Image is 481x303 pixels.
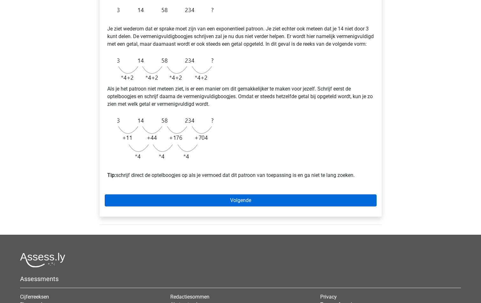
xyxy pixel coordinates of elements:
[107,85,374,108] p: Als je het patroon niet meteen ziet, is er een manier om dit gemakkelijker te maken voor jezelf. ...
[320,294,337,300] a: Privacy
[107,17,374,48] p: Je ziet wederom dat er sprake moet zijn van een exponentieel patroon. Je ziet echter ook meteen d...
[105,194,377,206] a: Volgende
[20,252,65,267] img: Assessly logo
[107,113,217,164] img: Exponential_Example_2_3.png
[20,275,461,283] h5: Assessments
[107,3,217,17] img: Exponential_Example_2_1.png
[107,164,374,179] p: schrijf direct de optelboogjes op als je vermoed dat dit patroon van toepassing is en ga niet te ...
[107,53,217,85] img: Exponential_Example_2_2.png
[170,294,209,300] a: Redactiesommen
[107,172,116,178] b: Tip:
[20,294,49,300] a: Cijferreeksen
